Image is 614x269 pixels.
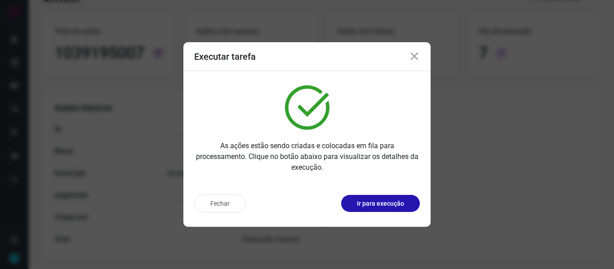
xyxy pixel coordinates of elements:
[194,51,256,62] h3: Executar tarefa
[357,199,404,208] p: Ir para execução
[341,195,420,212] button: Ir para execução
[194,141,420,173] p: As ações estão sendo criadas e colocadas em fila para processamento. Clique no botão abaixo para ...
[285,85,329,130] img: verified.svg
[194,194,246,212] button: Fechar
